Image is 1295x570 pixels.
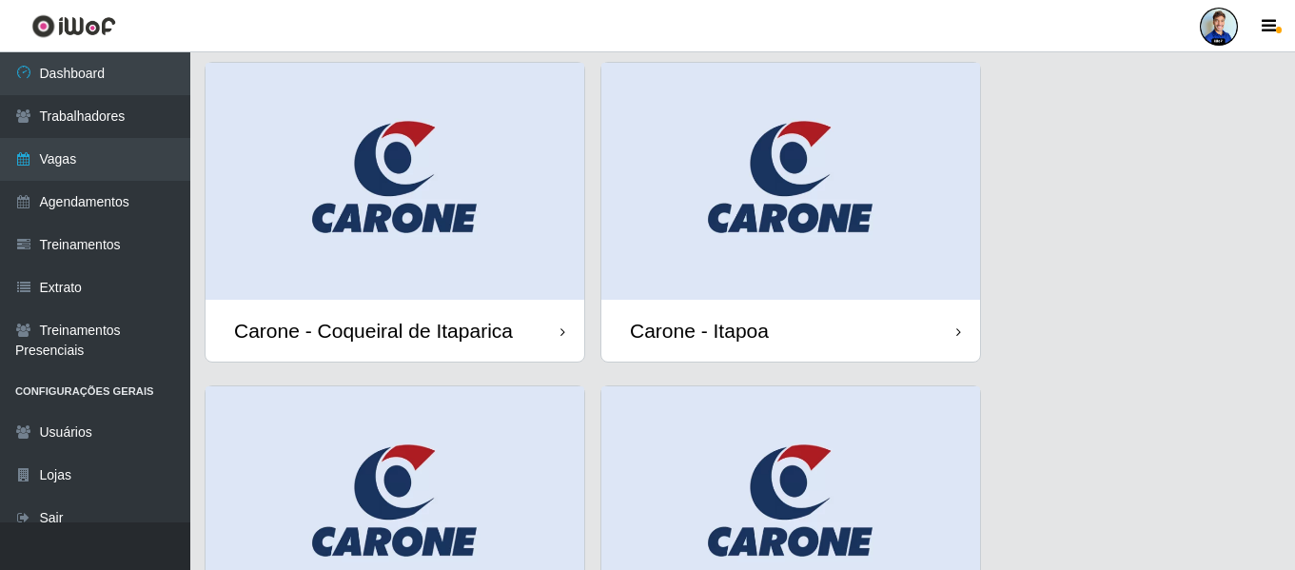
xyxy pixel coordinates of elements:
[601,63,980,362] a: Carone - Itapoa
[206,63,584,300] img: cardImg
[31,14,116,38] img: CoreUI Logo
[630,319,769,343] div: Carone - Itapoa
[206,63,584,362] a: Carone - Coqueiral de Itaparica
[234,319,513,343] div: Carone - Coqueiral de Itaparica
[601,63,980,300] img: cardImg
